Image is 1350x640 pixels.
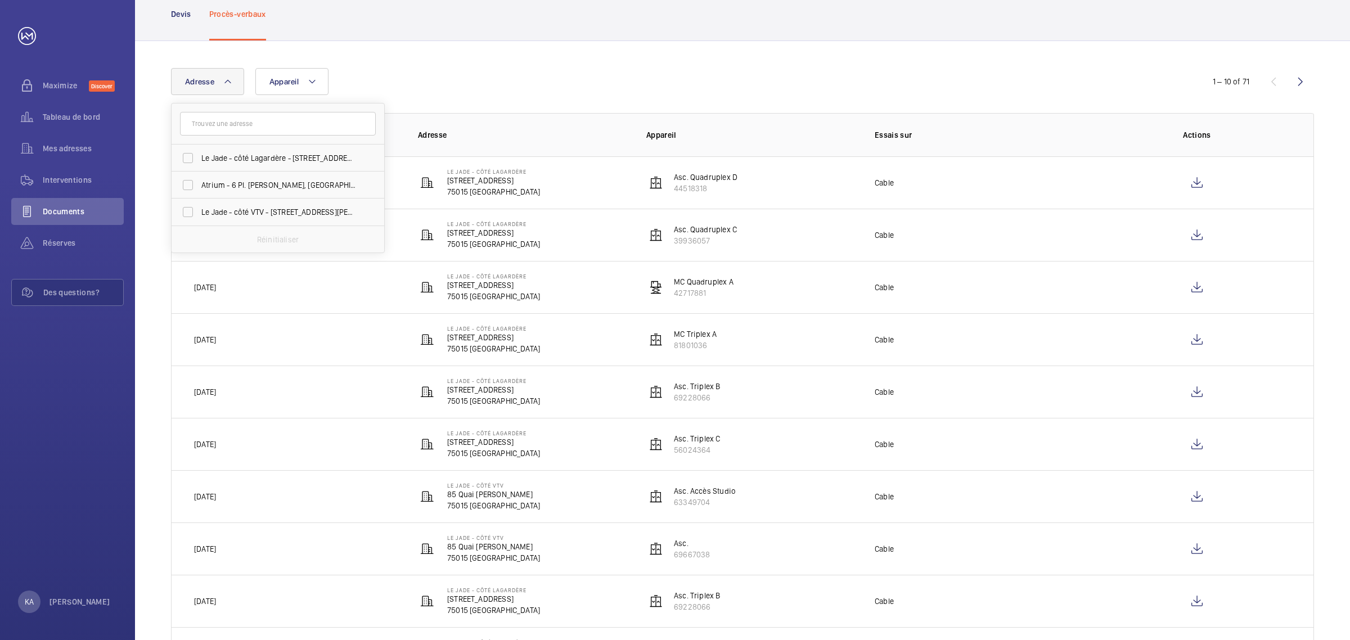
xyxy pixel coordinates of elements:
img: elevator.svg [649,385,663,399]
span: Discover [89,80,115,92]
p: Cable [875,543,894,555]
p: 75015 [GEOGRAPHIC_DATA] [447,238,540,250]
span: Tableau de bord [43,111,124,123]
p: [STREET_ADDRESS] [447,280,540,291]
p: Le Jade - côté Lagardère [447,168,540,175]
p: Asc. Triplex B [674,590,721,601]
img: freight_elevator.svg [649,281,663,294]
p: 75015 [GEOGRAPHIC_DATA] [447,343,540,354]
p: 56024364 [674,444,721,456]
img: elevator.svg [649,490,663,503]
p: [STREET_ADDRESS] [447,175,540,186]
div: 1 – 10 of 71 [1213,76,1249,87]
p: [PERSON_NAME] [49,596,110,607]
p: 63349704 [674,497,736,508]
p: 75015 [GEOGRAPHIC_DATA] [447,395,540,407]
p: Cable [875,334,894,345]
input: Trouvez une adresse [180,112,376,136]
span: Le Jade - côté VTV - [STREET_ADDRESS][PERSON_NAME] [201,206,356,218]
p: [STREET_ADDRESS] [447,384,540,395]
p: Cable [875,596,894,607]
p: Essais sur [875,129,1085,141]
p: 75015 [GEOGRAPHIC_DATA] [447,186,540,197]
p: 69667038 [674,549,710,560]
img: elevator.svg [649,228,663,242]
p: Asc. Quadruplex C [674,224,737,235]
p: [STREET_ADDRESS] [447,436,540,448]
p: 69228066 [674,392,721,403]
p: [DATE] [194,334,216,345]
img: elevator.svg [649,333,663,346]
p: [DATE] [194,596,216,607]
p: Le Jade - côté Lagardère [447,325,540,332]
p: Cable [875,439,894,450]
button: Adresse [171,68,244,95]
p: [DATE] [194,491,216,502]
span: Adresse [185,77,214,86]
p: [STREET_ADDRESS] [447,593,540,605]
p: Cable [875,491,894,502]
p: 44518318 [674,183,737,194]
p: Procès-verbaux [209,8,266,20]
p: Le Jade - côté Lagardère [447,273,540,280]
p: [STREET_ADDRESS] [447,227,540,238]
p: MC Quadruplex A [674,276,733,287]
p: Adresse [418,129,628,141]
button: Appareil [255,68,328,95]
span: Des questions? [43,287,123,298]
p: Asc. Accès Studio [674,485,736,497]
p: 39936057 [674,235,737,246]
p: 75015 [GEOGRAPHIC_DATA] [447,291,540,302]
p: KA [25,596,34,607]
span: Atrium - 6 Pl. [PERSON_NAME], [GEOGRAPHIC_DATA] 92100 [201,179,356,191]
p: Asc. [674,538,710,549]
p: Le Jade - côté Lagardère [447,587,540,593]
p: Cable [875,229,894,241]
p: Appareil [646,129,857,141]
span: Mes adresses [43,143,124,154]
p: [DATE] [194,386,216,398]
p: Réinitialiser [257,234,299,245]
p: Le Jade - côté Lagardère [447,220,540,227]
p: Le Jade - côté Lagardère [447,377,540,384]
p: Asc. Quadruplex D [674,172,737,183]
p: 69228066 [674,601,721,612]
p: 75015 [GEOGRAPHIC_DATA] [447,500,540,511]
p: Asc. Triplex B [674,381,721,392]
p: Le Jade - côté VTV [447,534,540,541]
p: Actions [1103,129,1291,141]
p: 85 Quai [PERSON_NAME] [447,541,540,552]
p: 81801036 [674,340,717,351]
p: [DATE] [194,439,216,450]
p: 42717881 [674,287,733,299]
span: Réserves [43,237,124,249]
img: elevator.svg [649,176,663,190]
span: Appareil [269,77,299,86]
p: Cable [875,282,894,293]
p: MC Triplex A [674,328,717,340]
img: elevator.svg [649,542,663,556]
img: elevator.svg [649,594,663,608]
p: [DATE] [194,282,216,293]
p: [DATE] [194,543,216,555]
span: Documents [43,206,124,217]
p: Le Jade - côté VTV [447,482,540,489]
p: Cable [875,386,894,398]
p: 75015 [GEOGRAPHIC_DATA] [447,552,540,564]
p: Le Jade - côté Lagardère [447,430,540,436]
span: Interventions [43,174,124,186]
p: 75015 [GEOGRAPHIC_DATA] [447,448,540,459]
span: Maximize [43,80,89,91]
span: Le Jade - côté Lagardère - [STREET_ADDRESS] [201,152,356,164]
img: elevator.svg [649,438,663,451]
p: Devis [171,8,191,20]
p: Cable [875,177,894,188]
p: Asc. Triplex C [674,433,721,444]
p: 85 Quai [PERSON_NAME] [447,489,540,500]
p: [STREET_ADDRESS] [447,332,540,343]
p: 75015 [GEOGRAPHIC_DATA] [447,605,540,616]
